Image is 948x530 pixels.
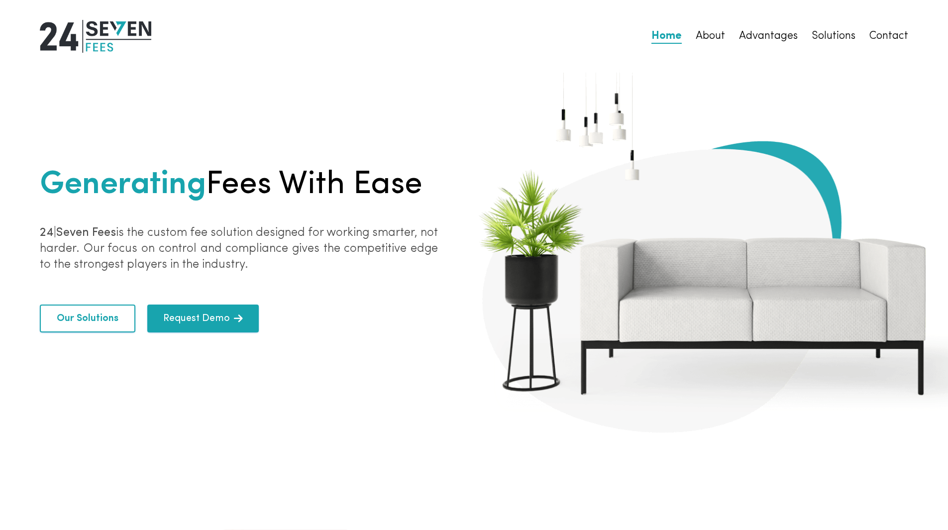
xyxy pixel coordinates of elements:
[869,29,908,43] a: Contact
[40,169,206,201] b: Generating
[40,305,135,332] button: Our Solutions
[651,29,682,43] a: Home
[739,29,798,43] a: Advantages
[40,161,438,209] h1: Fees with ease
[147,305,259,332] button: Request Demo
[40,225,438,273] p: is the custom fee solution designed for working smarter, not harder. Our focus on control and com...
[40,20,151,53] img: 24|Seven Fees Logo
[462,48,948,446] img: 24|Seven Fees banner desk
[696,29,725,43] a: About
[40,227,116,239] b: 24|Seven Fees
[812,29,855,43] a: Solutions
